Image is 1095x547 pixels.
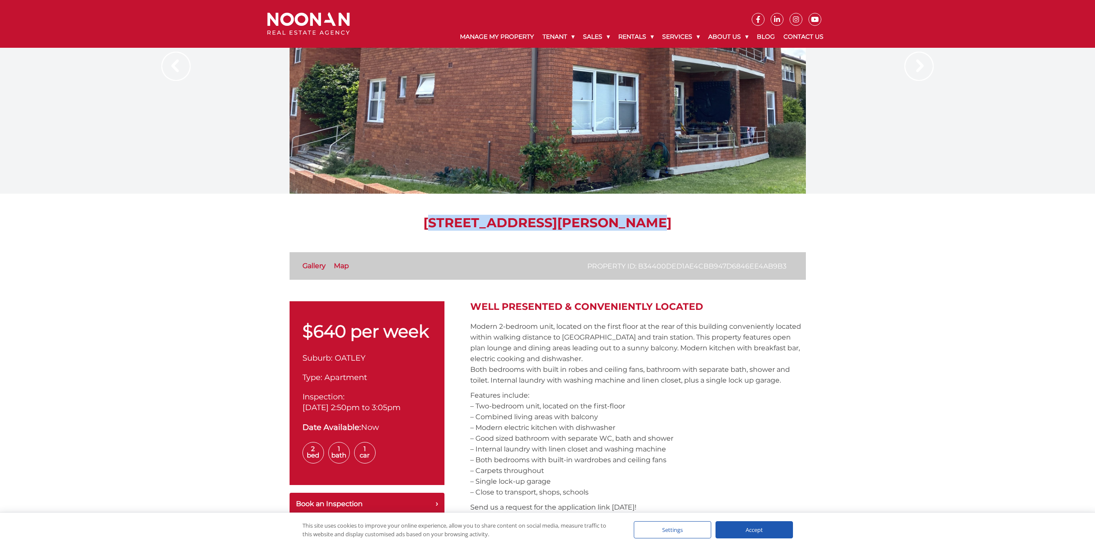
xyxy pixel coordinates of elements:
a: About Us [704,26,753,48]
span: Inspection: [302,392,345,402]
img: Arrow slider [904,52,934,81]
a: Gallery [302,262,326,270]
p: $640 per week [302,323,432,340]
a: Rentals [614,26,658,48]
img: Noonan Real Estate Agency [267,12,350,35]
a: Contact Us [779,26,828,48]
span: [DATE] 2:50pm to 3:05pm [302,403,401,412]
span: 1 Car [354,442,376,464]
a: Map [334,262,349,270]
div: This site uses cookies to improve your online experience, allow you to share content on social me... [302,521,617,538]
a: Services [658,26,704,48]
span: OATLEY [335,353,365,363]
span: Suburb: [302,353,333,363]
h1: [STREET_ADDRESS][PERSON_NAME] [290,215,806,231]
div: Settings [634,521,711,538]
span: Apartment [324,373,367,382]
button: Book an Inspection [290,493,444,516]
p: Send us a request for the application link [DATE]! [470,502,806,513]
h2: Well Presented & Conveniently Located [470,301,806,312]
span: 1 Bath [328,442,350,464]
img: Arrow slider [161,52,191,81]
a: Tenant [538,26,579,48]
p: Modern 2-bedroom unit, located on the first floor at the rear of this building conveniently locat... [470,321,806,386]
span: Type: [302,373,322,382]
p: Features include: – Two-bedroom unit, located on the first-floor – Combined living areas with bal... [470,390,806,498]
a: Blog [753,26,779,48]
span: 2 Bed [302,442,324,464]
a: Manage My Property [456,26,538,48]
div: Now [302,422,432,433]
a: Sales [579,26,614,48]
div: Accept [716,521,793,538]
p: Property ID: b34400ded1ae4cbb947d6846ee4ab9b3 [587,261,787,272]
strong: Date Available: [302,423,361,432]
